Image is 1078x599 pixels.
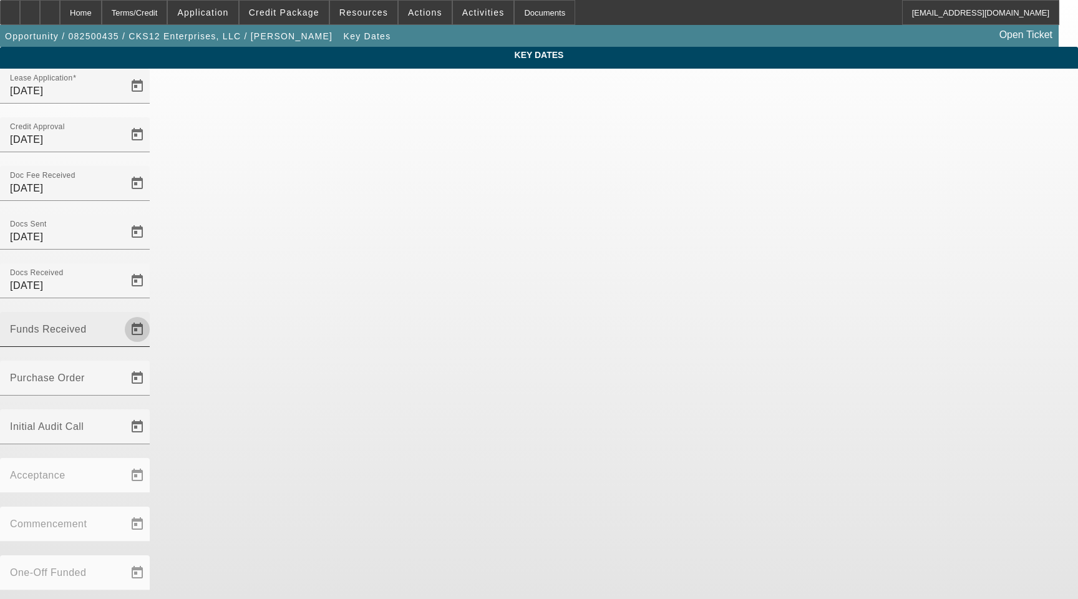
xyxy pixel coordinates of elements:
mat-label: Funds Received [10,324,87,334]
span: Credit Package [249,7,319,17]
mat-label: Commencement [10,519,87,529]
span: Key Dates [344,31,391,41]
button: Open calendar [125,268,150,293]
button: Open calendar [125,171,150,196]
button: Open calendar [125,122,150,147]
button: Open calendar [125,74,150,99]
mat-label: Lease Application [10,74,72,82]
span: Application [177,7,228,17]
button: Open calendar [125,317,150,342]
span: Key Dates [9,50,1069,60]
button: Application [168,1,238,24]
span: Actions [408,7,442,17]
button: Open calendar [125,366,150,391]
span: Resources [339,7,388,17]
mat-label: Acceptance [10,470,66,480]
a: Open Ticket [994,24,1057,46]
span: Activities [462,7,505,17]
button: Activities [453,1,514,24]
mat-label: Credit Approval [10,123,65,131]
mat-label: Docs Received [10,269,64,277]
mat-label: Doc Fee Received [10,172,75,180]
button: Open calendar [125,414,150,439]
button: Key Dates [341,25,394,47]
mat-label: Purchase Order [10,373,85,383]
span: Opportunity / 082500435 / CKS12 Enterprises, LLC / [PERSON_NAME] [5,31,333,41]
button: Actions [399,1,452,24]
mat-label: Docs Sent [10,220,47,228]
button: Credit Package [240,1,329,24]
mat-label: One-Off Funded [10,567,86,578]
mat-label: Initial Audit Call [10,421,84,432]
button: Open calendar [125,220,150,245]
button: Resources [330,1,397,24]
